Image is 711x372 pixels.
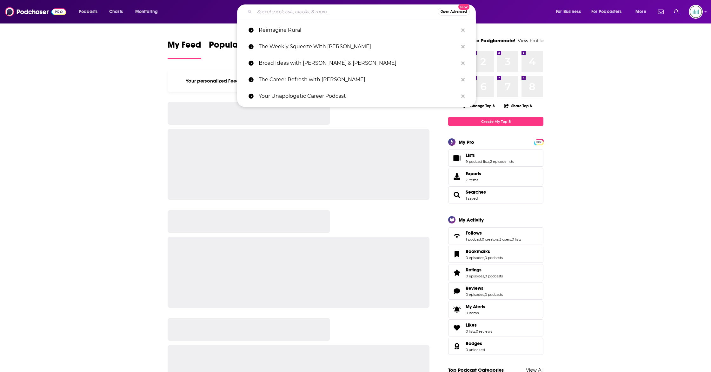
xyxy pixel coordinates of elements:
span: Monitoring [135,7,158,16]
span: For Business [556,7,581,16]
a: 0 podcasts [485,292,503,297]
span: , [484,292,485,297]
span: Likes [466,322,477,328]
a: My Feed [168,39,201,59]
a: The Career Refresh with [PERSON_NAME] [237,71,476,88]
a: Badges [466,341,485,346]
span: Bookmarks [466,249,490,254]
span: Logged in as podglomerate [689,5,703,19]
button: open menu [131,7,166,17]
span: My Alerts [450,305,463,314]
button: Open AdvancedNew [438,8,470,16]
a: Show notifications dropdown [671,6,681,17]
a: 0 lists [512,237,521,242]
a: Ratings [466,267,503,273]
p: Your Unapologetic Career Podcast [259,88,458,104]
a: 1 saved [466,196,478,201]
a: 0 reviews [476,329,492,334]
a: 2 episode lists [490,159,514,164]
span: Reviews [448,282,543,300]
span: Lists [448,149,543,167]
span: My Alerts [466,304,485,309]
img: Podchaser - Follow, Share and Rate Podcasts [5,6,66,18]
div: Search podcasts, credits, & more... [243,4,482,19]
a: 0 unlocked [466,348,485,352]
span: Follows [448,227,543,244]
p: The Career Refresh with Jill Griffin [259,71,458,88]
a: 3 users [499,237,511,242]
span: Ratings [448,264,543,281]
p: Broad Ideas with Rachel Bilson & Olivia Allen [259,55,458,71]
button: open menu [587,7,631,17]
a: Follows [466,230,521,236]
span: For Podcasters [591,7,622,16]
a: 0 podcasts [485,256,503,260]
a: Searches [466,189,486,195]
a: Create My Top 8 [448,117,543,126]
span: Likes [448,319,543,336]
a: Searches [450,190,463,199]
a: Charts [105,7,127,17]
input: Search podcasts, credits, & more... [255,7,438,17]
span: , [481,237,482,242]
span: Popular Feed [209,39,263,54]
span: 7 items [466,178,481,182]
span: , [484,274,485,278]
span: Badges [448,338,543,355]
a: 0 creators [482,237,499,242]
a: Likes [450,323,463,332]
a: 0 lists [466,329,475,334]
img: User Profile [689,5,703,19]
div: My Activity [459,217,484,223]
div: Your personalized Feed is curated based on the Podcasts, Creators, Users, and Lists that you Follow. [168,70,429,92]
span: , [511,237,512,242]
a: Bookmarks [450,250,463,259]
a: 0 episodes [466,274,484,278]
a: Broad Ideas with [PERSON_NAME] & [PERSON_NAME] [237,55,476,71]
a: Bookmarks [466,249,503,254]
button: Show profile menu [689,5,703,19]
a: My Alerts [448,301,543,318]
a: The Weekly Squeeze With [PERSON_NAME] [237,38,476,55]
p: The Weekly Squeeze With Chanale [259,38,458,55]
span: Badges [466,341,482,346]
button: Change Top 8 [459,102,499,110]
span: Reviews [466,285,483,291]
span: Follows [466,230,482,236]
a: 0 podcasts [485,274,503,278]
span: , [489,159,490,164]
span: Charts [109,7,123,16]
span: Searches [448,186,543,203]
span: , [484,256,485,260]
a: Likes [466,322,492,328]
span: My Feed [168,39,201,54]
button: open menu [551,7,589,17]
a: Show notifications dropdown [655,6,666,17]
a: 1 podcast [466,237,481,242]
span: Bookmarks [448,246,543,263]
span: More [635,7,646,16]
button: open menu [74,7,106,17]
span: 0 items [466,311,485,315]
span: Exports [466,171,481,176]
a: 0 episodes [466,292,484,297]
a: Follows [450,231,463,240]
span: New [458,4,470,10]
div: My Pro [459,139,474,145]
button: open menu [631,7,654,17]
span: Lists [466,152,475,158]
p: Reimagine Rural [259,22,458,38]
a: 0 episodes [466,256,484,260]
a: Popular Feed [209,39,263,59]
a: Ratings [450,268,463,277]
a: Your Unapologetic Career Podcast [237,88,476,104]
a: Exports [448,168,543,185]
button: Share Top 8 [504,100,532,112]
a: Reimagine Rural [237,22,476,38]
span: Podcasts [79,7,97,16]
span: Exports [450,172,463,181]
